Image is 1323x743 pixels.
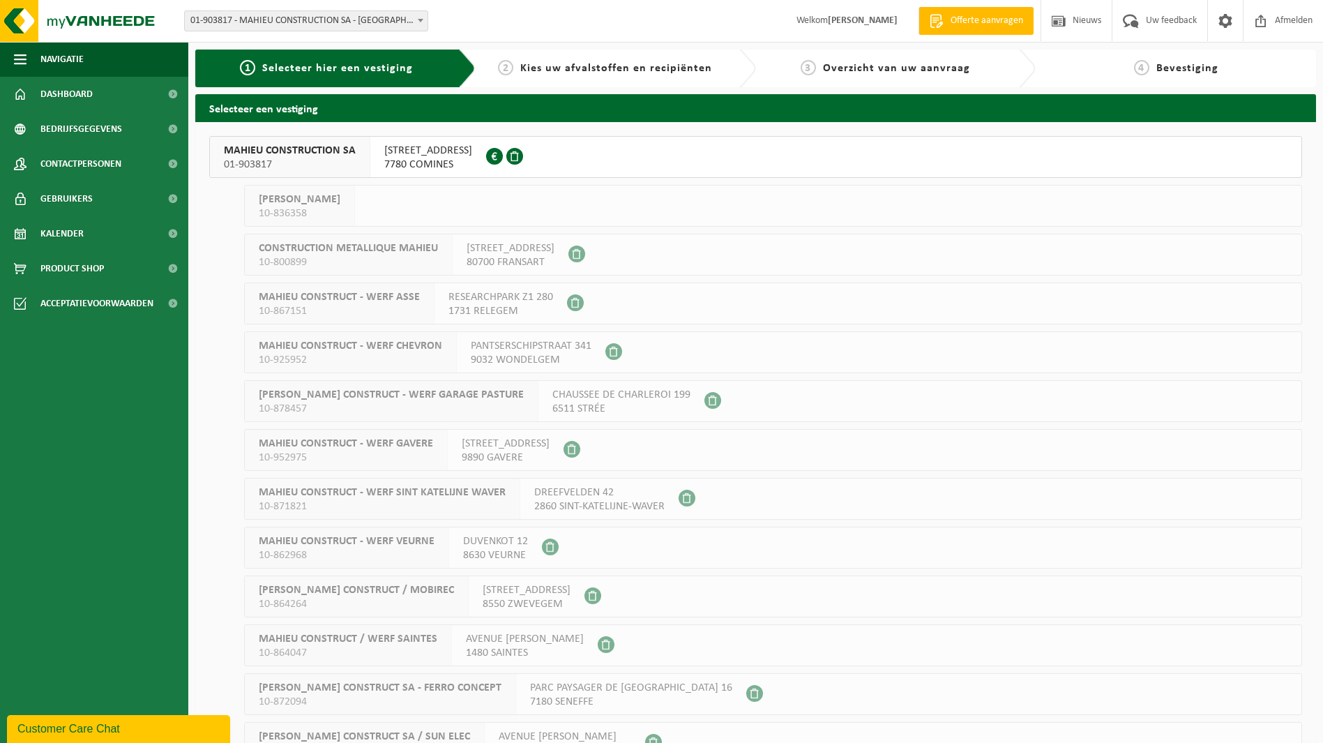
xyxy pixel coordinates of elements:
[823,63,970,74] span: Overzicht van uw aanvraag
[40,112,122,147] span: Bedrijfsgegevens
[552,388,690,402] span: CHAUSSEE DE CHARLEROI 199
[259,486,506,500] span: MAHIEU CONSTRUCT - WERF SINT KATELIJNE WAVER
[552,402,690,416] span: 6511 STRÉE
[466,632,584,646] span: AVENUE [PERSON_NAME]
[184,10,428,31] span: 01-903817 - MAHIEU CONSTRUCTION SA - COMINES
[534,486,665,500] span: DREEFVELDEN 42
[828,15,898,26] strong: [PERSON_NAME]
[259,402,524,416] span: 10-878457
[463,534,528,548] span: DUVENKOT 12
[466,646,584,660] span: 1480 SAINTES
[259,632,437,646] span: MAHIEU CONSTRUCT / WERF SAINTES
[259,241,438,255] span: CONSTRUCTION METALLIQUE MAHIEU
[240,60,255,75] span: 1
[40,147,121,181] span: Contactpersonen
[918,7,1034,35] a: Offerte aanvragen
[262,63,413,74] span: Selecteer hier een vestiging
[1156,63,1218,74] span: Bevestiging
[259,548,434,562] span: 10-862968
[467,241,554,255] span: [STREET_ADDRESS]
[259,534,434,548] span: MAHIEU CONSTRUCT - WERF VEURNE
[40,42,84,77] span: Navigatie
[40,251,104,286] span: Product Shop
[483,597,570,611] span: 8550 ZWEVEGEM
[40,77,93,112] span: Dashboard
[259,290,420,304] span: MAHIEU CONSTRUCT - WERF ASSE
[259,451,433,465] span: 10-952975
[40,286,153,321] span: Acceptatievoorwaarden
[209,136,1302,178] button: MAHIEU CONSTRUCTION SA 01-903817 [STREET_ADDRESS]7780 COMINES
[498,60,513,75] span: 2
[259,255,438,269] span: 10-800899
[462,437,550,451] span: [STREET_ADDRESS]
[462,451,550,465] span: 9890 GAVERE
[384,158,472,172] span: 7780 COMINES
[259,437,433,451] span: MAHIEU CONSTRUCT - WERF GAVERE
[259,207,340,220] span: 10-836358
[259,695,501,709] span: 10-872094
[259,500,506,513] span: 10-871821
[259,646,437,660] span: 10-864047
[448,290,553,304] span: RESEARCHPARK Z1 280
[195,94,1316,121] h2: Selecteer een vestiging
[259,681,501,695] span: [PERSON_NAME] CONSTRUCT SA - FERRO CONCEPT
[259,388,524,402] span: [PERSON_NAME] CONSTRUCT - WERF GARAGE PASTURE
[471,339,591,353] span: PANTSERSCHIPSTRAAT 341
[448,304,553,318] span: 1731 RELEGEM
[259,583,454,597] span: [PERSON_NAME] CONSTRUCT / MOBIREC
[224,158,356,172] span: 01-903817
[1134,60,1149,75] span: 4
[947,14,1027,28] span: Offerte aanvragen
[534,500,665,513] span: 2860 SINT-KATELIJNE-WAVER
[530,695,732,709] span: 7180 SENEFFE
[259,193,340,207] span: [PERSON_NAME]
[259,353,442,367] span: 10-925952
[801,60,816,75] span: 3
[483,583,570,597] span: [STREET_ADDRESS]
[471,353,591,367] span: 9032 WONDELGEM
[259,304,420,318] span: 10-867151
[185,11,428,31] span: 01-903817 - MAHIEU CONSTRUCTION SA - COMINES
[40,181,93,216] span: Gebruikers
[40,216,84,251] span: Kalender
[259,597,454,611] span: 10-864264
[224,144,356,158] span: MAHIEU CONSTRUCTION SA
[467,255,554,269] span: 80700 FRANSART
[384,144,472,158] span: [STREET_ADDRESS]
[259,339,442,353] span: MAHIEU CONSTRUCT - WERF CHEVRON
[530,681,732,695] span: PARC PAYSAGER DE [GEOGRAPHIC_DATA] 16
[7,712,233,743] iframe: chat widget
[463,548,528,562] span: 8630 VEURNE
[520,63,712,74] span: Kies uw afvalstoffen en recipiënten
